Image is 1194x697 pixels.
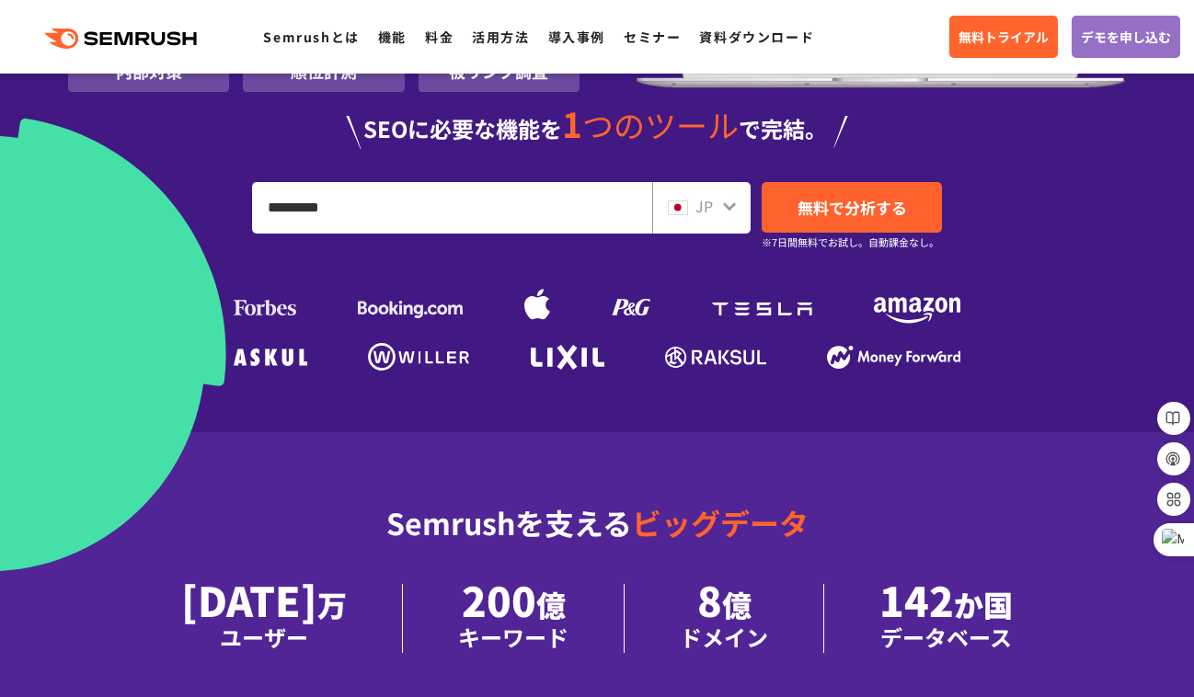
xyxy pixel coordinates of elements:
div: データベース [879,621,1013,653]
input: URL、キーワードを入力してください [253,183,651,233]
a: 活用方法 [472,28,529,46]
span: JP [695,195,713,217]
a: 機能 [378,28,407,46]
li: 200 [403,584,625,653]
span: か国 [954,583,1013,625]
span: 億 [536,583,566,625]
span: 億 [722,583,752,625]
a: 料金 [425,28,453,46]
a: 無料で分析する [762,182,942,233]
span: ビッグデータ [632,501,809,543]
span: 無料トライアル [959,27,1049,47]
a: 無料トライアル [949,16,1058,58]
span: で完結。 [739,112,827,144]
a: 導入事例 [548,28,605,46]
a: デモを申し込む [1072,16,1180,58]
a: 資料ダウンロード [699,28,814,46]
div: SEOに必要な機能を [68,107,1126,149]
small: ※7日間無料でお試し。自動課金なし。 [762,234,939,251]
div: キーワード [458,621,568,653]
div: ドメイン [680,621,768,653]
span: デモを申し込む [1081,27,1171,47]
a: Semrushとは [263,28,359,46]
a: セミナー [624,28,681,46]
span: つのツール [582,102,739,147]
div: Semrushを支える [68,491,1126,584]
span: 無料で分析する [798,196,907,219]
span: 1 [562,98,582,148]
li: 142 [824,584,1068,653]
li: 8 [625,584,824,653]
